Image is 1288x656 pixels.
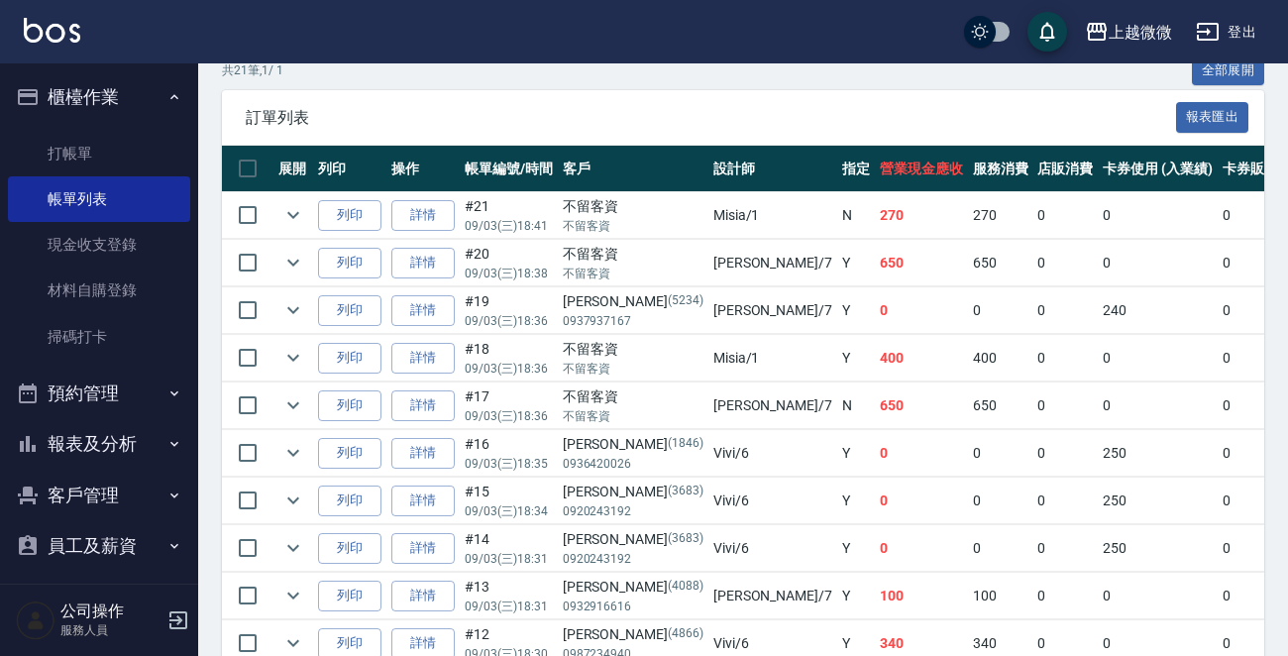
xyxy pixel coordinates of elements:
[1098,146,1218,192] th: 卡券使用 (入業績)
[8,268,190,313] a: 材料自購登錄
[1098,383,1218,429] td: 0
[246,108,1176,128] span: 訂單列表
[708,146,837,192] th: 設計師
[465,407,553,425] p: 09/03 (三) 18:36
[968,192,1033,239] td: 270
[1032,192,1098,239] td: 0
[460,430,558,477] td: #16
[563,386,703,407] div: 不留客資
[60,601,161,621] h5: 公司操作
[563,291,703,312] div: [PERSON_NAME]
[8,572,190,623] button: 商品管理
[8,222,190,268] a: 現金收支登錄
[1192,55,1265,86] button: 全部展開
[837,192,875,239] td: N
[391,343,455,374] a: 詳情
[278,200,308,230] button: expand row
[8,71,190,123] button: 櫃檯作業
[563,550,703,568] p: 0920243192
[968,430,1033,477] td: 0
[1098,287,1218,334] td: 240
[278,438,308,468] button: expand row
[563,624,703,645] div: [PERSON_NAME]
[968,573,1033,619] td: 100
[1176,107,1249,126] a: 報表匯出
[1098,573,1218,619] td: 0
[563,312,703,330] p: 0937937167
[875,192,968,239] td: 270
[837,240,875,286] td: Y
[837,146,875,192] th: 指定
[837,573,875,619] td: Y
[386,146,460,192] th: 操作
[875,335,968,382] td: 400
[708,335,837,382] td: Misia /1
[60,621,161,639] p: 服務人員
[1098,335,1218,382] td: 0
[968,146,1033,192] th: 服務消費
[708,287,837,334] td: [PERSON_NAME] /7
[708,192,837,239] td: Misia /1
[460,192,558,239] td: #21
[465,550,553,568] p: 09/03 (三) 18:31
[1098,192,1218,239] td: 0
[563,529,703,550] div: [PERSON_NAME]
[1032,383,1098,429] td: 0
[391,533,455,564] a: 詳情
[563,360,703,378] p: 不留客資
[708,383,837,429] td: [PERSON_NAME] /7
[563,196,703,217] div: 不留客資
[460,478,558,524] td: #15
[708,240,837,286] td: [PERSON_NAME] /7
[8,314,190,360] a: 掃碼打卡
[563,434,703,455] div: [PERSON_NAME]
[1032,478,1098,524] td: 0
[875,573,968,619] td: 100
[563,339,703,360] div: 不留客資
[1032,430,1098,477] td: 0
[875,478,968,524] td: 0
[968,383,1033,429] td: 650
[1032,573,1098,619] td: 0
[837,478,875,524] td: Y
[1098,430,1218,477] td: 250
[391,390,455,421] a: 詳情
[668,482,703,502] p: (3683)
[273,146,313,192] th: 展開
[1032,335,1098,382] td: 0
[278,581,308,610] button: expand row
[24,18,80,43] img: Logo
[318,390,381,421] button: 列印
[563,455,703,473] p: 0936420026
[563,598,703,615] p: 0932916616
[668,434,703,455] p: (1846)
[8,176,190,222] a: 帳單列表
[563,482,703,502] div: [PERSON_NAME]
[837,287,875,334] td: Y
[1176,102,1249,133] button: 報表匯出
[318,343,381,374] button: 列印
[222,61,283,79] p: 共 21 筆, 1 / 1
[1098,240,1218,286] td: 0
[1188,14,1264,51] button: 登出
[668,529,703,550] p: (3683)
[278,248,308,277] button: expand row
[460,146,558,192] th: 帳單編號/時間
[391,295,455,326] a: 詳情
[708,525,837,572] td: Vivi /6
[460,240,558,286] td: #20
[391,438,455,469] a: 詳情
[318,200,381,231] button: 列印
[708,573,837,619] td: [PERSON_NAME] /7
[968,525,1033,572] td: 0
[563,265,703,282] p: 不留客資
[8,520,190,572] button: 員工及薪資
[391,200,455,231] a: 詳情
[1032,525,1098,572] td: 0
[465,598,553,615] p: 09/03 (三) 18:31
[391,486,455,516] a: 詳情
[563,407,703,425] p: 不留客資
[968,240,1033,286] td: 650
[391,581,455,611] a: 詳情
[1027,12,1067,52] button: save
